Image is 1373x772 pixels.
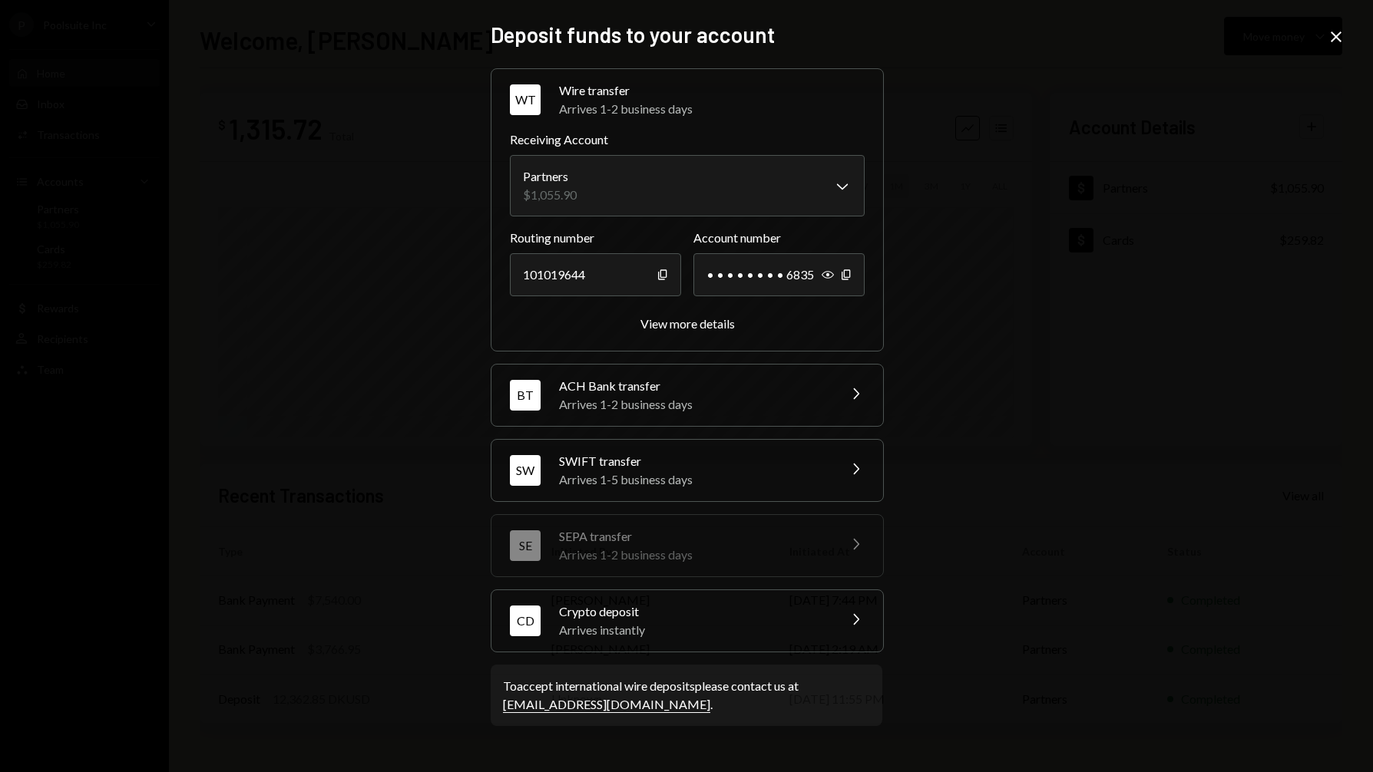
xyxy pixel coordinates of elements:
[491,590,883,652] button: CDCrypto depositArrives instantly
[510,130,865,332] div: WTWire transferArrives 1-2 business days
[640,316,735,331] div: View more details
[559,527,828,546] div: SEPA transfer
[510,229,681,247] label: Routing number
[510,155,865,216] button: Receiving Account
[510,530,541,561] div: SE
[693,253,865,296] div: • • • • • • • • 6835
[510,605,541,636] div: CD
[510,84,541,115] div: WT
[491,69,883,130] button: WTWire transferArrives 1-2 business days
[559,621,828,639] div: Arrives instantly
[559,395,828,414] div: Arrives 1-2 business days
[510,253,681,296] div: 101019644
[559,602,828,621] div: Crypto deposit
[559,100,865,118] div: Arrives 1-2 business days
[693,229,865,247] label: Account number
[491,365,883,426] button: BTACH Bank transferArrives 1-2 business days
[559,81,865,100] div: Wire transfer
[491,440,883,501] button: SWSWIFT transferArrives 1-5 business days
[559,452,828,470] div: SWIFT transfer
[559,377,828,395] div: ACH Bank transfer
[510,455,541,486] div: SW
[640,316,735,332] button: View more details
[503,677,870,714] div: To accept international wire deposits please contact us at .
[559,470,828,489] div: Arrives 1-5 business days
[559,546,828,564] div: Arrives 1-2 business days
[503,697,710,713] a: [EMAIL_ADDRESS][DOMAIN_NAME]
[491,515,883,576] button: SESEPA transferArrives 1-2 business days
[491,20,882,50] h2: Deposit funds to your account
[510,130,865,149] label: Receiving Account
[510,380,541,411] div: BT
